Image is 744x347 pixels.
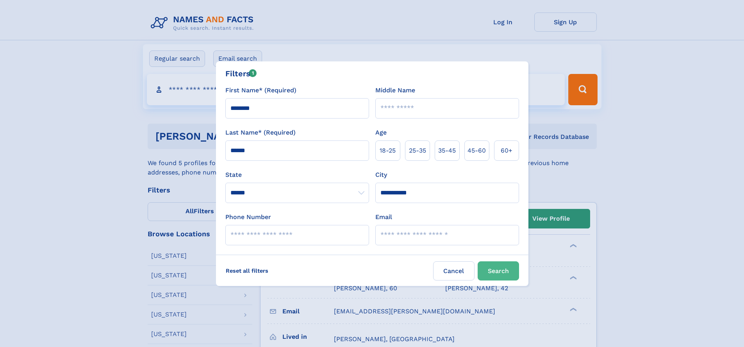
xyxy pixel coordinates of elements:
[433,261,475,280] label: Cancel
[438,146,456,155] span: 35‑45
[409,146,426,155] span: 25‑35
[478,261,519,280] button: Search
[225,68,257,79] div: Filters
[375,86,415,95] label: Middle Name
[225,212,271,222] label: Phone Number
[467,146,486,155] span: 45‑60
[221,261,273,280] label: Reset all filters
[225,128,296,137] label: Last Name* (Required)
[375,170,387,180] label: City
[380,146,396,155] span: 18‑25
[375,212,392,222] label: Email
[375,128,387,137] label: Age
[501,146,512,155] span: 60+
[225,170,369,180] label: State
[225,86,296,95] label: First Name* (Required)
